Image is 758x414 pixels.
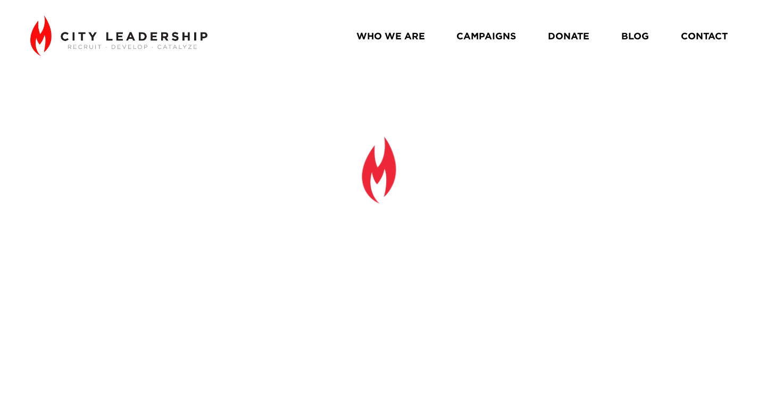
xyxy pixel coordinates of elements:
[621,27,649,45] a: BLOG
[30,15,207,57] img: City Leadership - Recruit. Develop. Catalyze.
[681,27,728,45] a: CONTACT
[548,27,589,45] a: DONATE
[162,210,605,307] strong: Everything Rises and Falls on Leadership
[456,27,516,45] a: CAMPAIGNS
[356,27,425,45] a: WHO WE ARE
